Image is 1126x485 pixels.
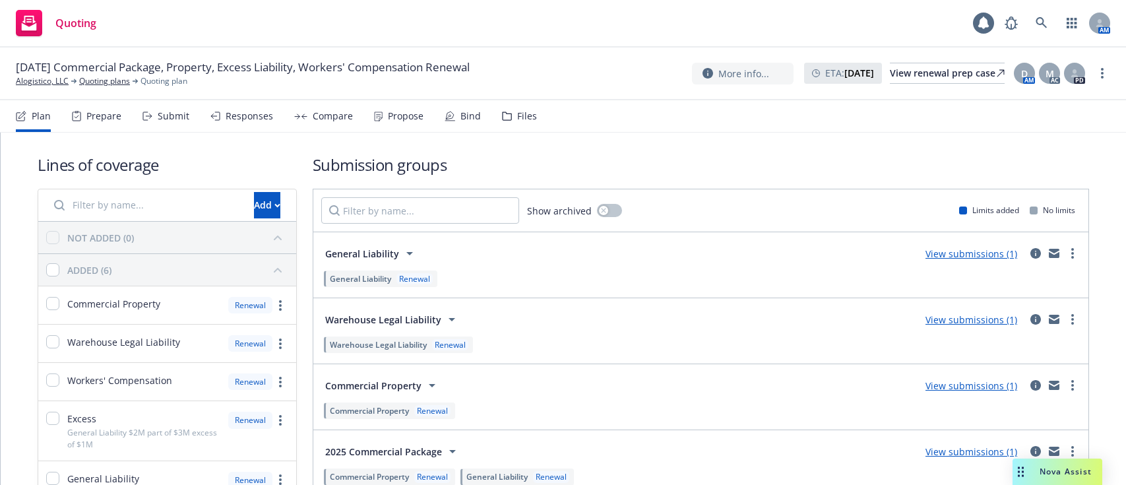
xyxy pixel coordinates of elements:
[1094,65,1110,81] a: more
[925,313,1017,326] a: View submissions (1)
[1028,311,1044,327] a: circleInformation
[67,427,220,449] span: General Liability $2M part of $3M excess of $1M
[321,240,422,267] button: General Liability
[325,445,442,459] span: 2025 Commercial Package
[388,111,423,121] div: Propose
[79,75,130,87] a: Quoting plans
[890,63,1005,84] a: View renewal prep case
[321,438,464,465] button: 2025 Commercial Package
[325,379,422,393] span: Commercial Property
[1021,67,1028,81] span: D
[272,374,288,390] a: more
[254,193,280,218] div: Add
[533,471,569,482] div: Renewal
[330,339,427,350] span: Warehouse Legal Liability
[16,75,69,87] a: Alogistico, LLC
[32,111,51,121] div: Plan
[67,297,160,311] span: Commercial Property
[67,227,288,248] button: NOT ADDED (0)
[925,247,1017,260] a: View submissions (1)
[1028,443,1044,459] a: circleInformation
[1013,459,1102,485] button: Nova Assist
[527,204,592,218] span: Show archived
[228,335,272,352] div: Renewal
[11,5,102,42] a: Quoting
[844,67,874,79] strong: [DATE]
[254,192,280,218] button: Add
[321,197,519,224] input: Filter by name...
[1046,443,1062,459] a: mail
[517,111,537,121] div: Files
[692,63,794,84] button: More info...
[321,372,444,399] button: Commercial Property
[1046,245,1062,261] a: mail
[925,379,1017,392] a: View submissions (1)
[1046,67,1054,81] span: M
[718,67,769,81] span: More info...
[330,405,409,416] span: Commercial Property
[67,412,96,426] span: Excess
[1028,10,1055,36] a: Search
[325,247,399,261] span: General Liability
[890,63,1005,83] div: View renewal prep case
[396,273,433,284] div: Renewal
[414,405,451,416] div: Renewal
[466,471,528,482] span: General Liability
[38,154,297,176] h1: Lines of coverage
[228,373,272,390] div: Renewal
[1059,10,1085,36] a: Switch app
[1065,245,1080,261] a: more
[1065,443,1080,459] a: more
[330,273,391,284] span: General Liability
[330,471,409,482] span: Commercial Property
[313,111,353,121] div: Compare
[16,59,470,75] span: [DATE] Commercial Package, Property, Excess Liability, Workers' Compensation Renewal
[1046,377,1062,393] a: mail
[272,412,288,428] a: more
[86,111,121,121] div: Prepare
[141,75,187,87] span: Quoting plan
[1030,205,1075,216] div: No limits
[272,298,288,313] a: more
[959,205,1019,216] div: Limits added
[321,306,464,333] button: Warehouse Legal Liability
[825,66,874,80] span: ETA :
[272,336,288,352] a: more
[67,259,288,280] button: ADDED (6)
[67,335,180,349] span: Warehouse Legal Liability
[1046,311,1062,327] a: mail
[325,313,441,327] span: Warehouse Legal Liability
[67,263,111,277] div: ADDED (6)
[1028,245,1044,261] a: circleInformation
[67,373,172,387] span: Workers' Compensation
[925,445,1017,458] a: View submissions (1)
[998,10,1024,36] a: Report a Bug
[432,339,468,350] div: Renewal
[46,192,246,218] input: Filter by name...
[460,111,481,121] div: Bind
[1040,466,1092,477] span: Nova Assist
[414,471,451,482] div: Renewal
[226,111,273,121] div: Responses
[55,18,96,28] span: Quoting
[67,231,134,245] div: NOT ADDED (0)
[1065,377,1080,393] a: more
[1065,311,1080,327] a: more
[1028,377,1044,393] a: circleInformation
[228,297,272,313] div: Renewal
[228,412,272,428] div: Renewal
[158,111,189,121] div: Submit
[313,154,1090,176] h1: Submission groups
[1013,459,1029,485] div: Drag to move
